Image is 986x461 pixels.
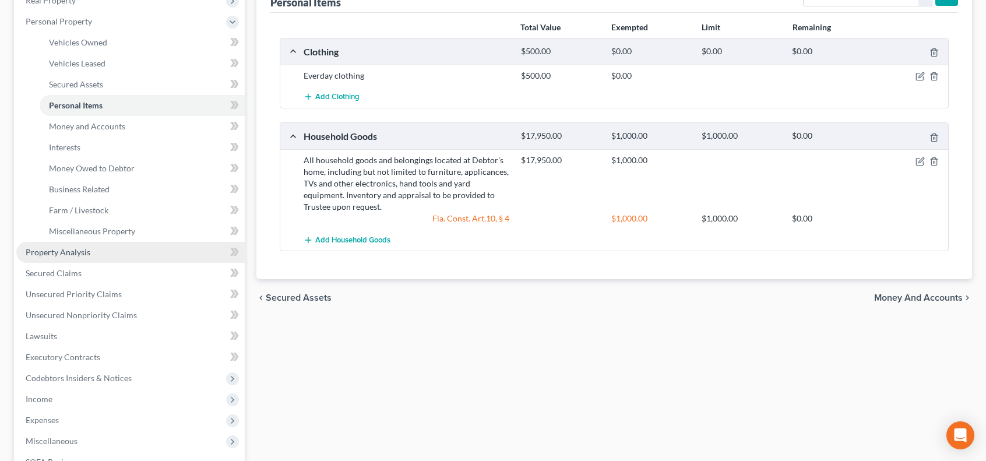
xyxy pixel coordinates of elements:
div: $1,000.00 [605,213,696,224]
a: Property Analysis [16,242,245,263]
a: Secured Assets [40,74,245,95]
span: Money and Accounts [49,121,125,131]
span: Expenses [26,415,59,425]
span: Add Clothing [315,93,360,102]
a: Lawsuits [16,326,245,347]
div: $0.00 [696,46,786,57]
span: Unsecured Priority Claims [26,289,122,299]
a: Unsecured Priority Claims [16,284,245,305]
a: Money Owed to Debtor [40,158,245,179]
span: Interests [49,142,80,152]
span: Income [26,394,52,404]
div: $500.00 [515,70,605,82]
span: Secured Assets [49,79,103,89]
span: Add Household Goods [315,235,390,245]
div: $1,000.00 [605,154,696,166]
div: $0.00 [605,46,696,57]
span: Executory Contracts [26,352,100,362]
span: Personal Items [49,100,103,110]
div: $0.00 [605,70,696,82]
span: Property Analysis [26,247,90,257]
span: Vehicles Leased [49,58,105,68]
button: chevron_left Secured Assets [256,293,332,302]
a: Miscellaneous Property [40,221,245,242]
a: Vehicles Leased [40,53,245,74]
span: Money and Accounts [874,293,963,302]
strong: Remaining [793,22,831,32]
a: Unsecured Nonpriority Claims [16,305,245,326]
div: Household Goods [298,130,515,142]
div: Clothing [298,45,515,58]
div: $0.00 [786,213,876,224]
span: Miscellaneous Property [49,226,135,236]
a: Farm / Livestock [40,200,245,221]
a: Secured Claims [16,263,245,284]
div: Everday clothing [298,70,515,82]
div: $17,950.00 [515,154,605,166]
span: Lawsuits [26,331,57,341]
span: Money Owed to Debtor [49,163,135,173]
div: $17,950.00 [515,131,605,142]
span: Secured Claims [26,268,82,278]
div: $0.00 [786,46,876,57]
button: Add Household Goods [304,229,390,251]
span: Unsecured Nonpriority Claims [26,310,137,320]
span: Farm / Livestock [49,205,108,215]
div: All household goods and belongings located at Debtor's home, including but not limited to furnitu... [298,154,515,213]
div: Open Intercom Messenger [946,421,974,449]
span: Secured Assets [266,293,332,302]
span: Miscellaneous [26,436,78,446]
span: Vehicles Owned [49,37,107,47]
strong: Exempted [611,22,648,32]
div: $0.00 [786,131,876,142]
div: $1,000.00 [696,213,786,224]
span: Codebtors Insiders & Notices [26,373,132,383]
div: Fla. Const. Art.10, § 4 [298,213,515,224]
i: chevron_left [256,293,266,302]
div: $1,000.00 [696,131,786,142]
a: Personal Items [40,95,245,116]
div: $1,000.00 [605,131,696,142]
i: chevron_right [963,293,972,302]
a: Vehicles Owned [40,32,245,53]
a: Executory Contracts [16,347,245,368]
button: Add Clothing [304,86,360,108]
button: Money and Accounts chevron_right [874,293,972,302]
span: Business Related [49,184,110,194]
span: Personal Property [26,16,92,26]
div: $500.00 [515,46,605,57]
a: Business Related [40,179,245,200]
strong: Total Value [520,22,561,32]
a: Money and Accounts [40,116,245,137]
a: Interests [40,137,245,158]
strong: Limit [702,22,720,32]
